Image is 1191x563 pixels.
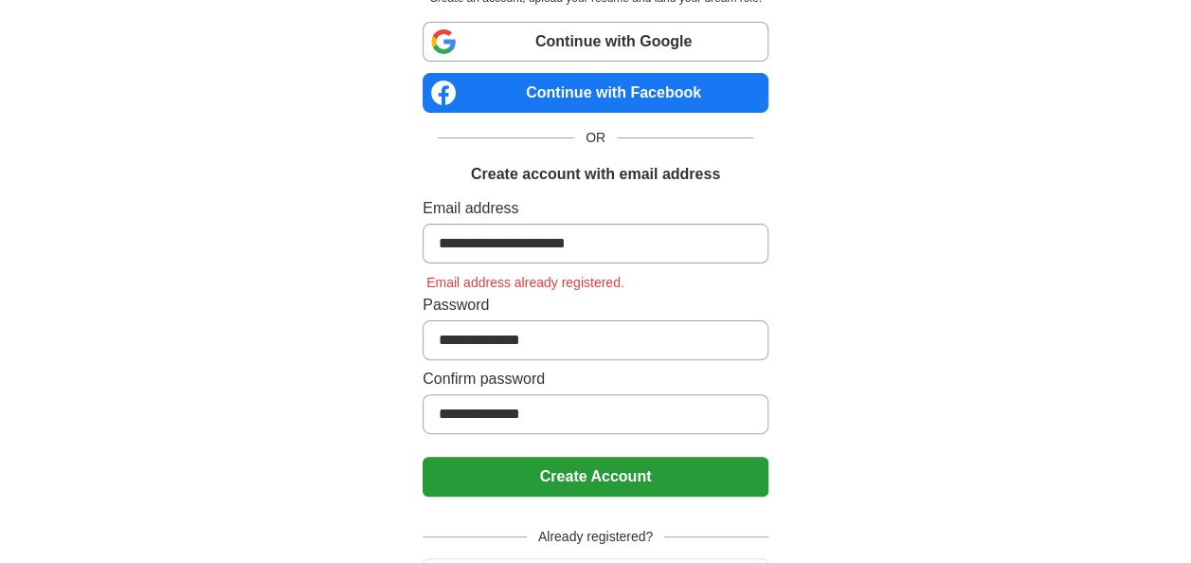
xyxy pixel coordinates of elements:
span: Already registered? [527,527,664,547]
span: OR [574,128,617,148]
h1: Create account with email address [471,163,720,186]
label: Confirm password [423,368,768,390]
a: Continue with Google [423,22,768,62]
button: Create Account [423,457,768,497]
span: Email address already registered. [423,275,628,290]
label: Password [423,294,768,317]
a: Continue with Facebook [423,73,768,113]
label: Email address [423,197,768,220]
